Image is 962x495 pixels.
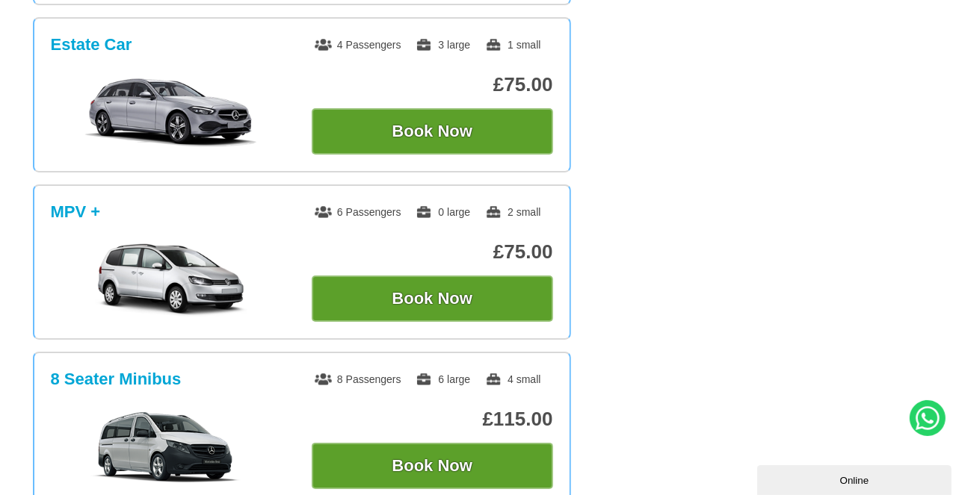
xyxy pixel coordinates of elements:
p: £115.00 [312,408,553,431]
span: 6 Passengers [315,206,401,218]
button: Book Now [312,108,553,155]
p: £75.00 [312,240,553,264]
span: 4 Passengers [315,39,401,51]
span: 3 large [416,39,470,51]
img: 8 Seater Minibus [58,410,283,485]
img: MPV + [58,243,283,317]
span: 1 small [485,39,540,51]
h3: MPV + [51,202,101,222]
span: 4 small [485,373,540,385]
p: £75.00 [312,73,553,96]
button: Book Now [312,443,553,489]
img: Estate Car [58,75,283,150]
iframe: chat widget [757,462,955,495]
span: 8 Passengers [315,373,401,385]
h3: Estate Car [51,35,132,55]
span: 6 large [416,373,470,385]
span: 2 small [485,206,540,218]
button: Book Now [312,275,553,322]
h3: 8 Seater Minibus [51,370,182,389]
span: 0 large [416,206,470,218]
